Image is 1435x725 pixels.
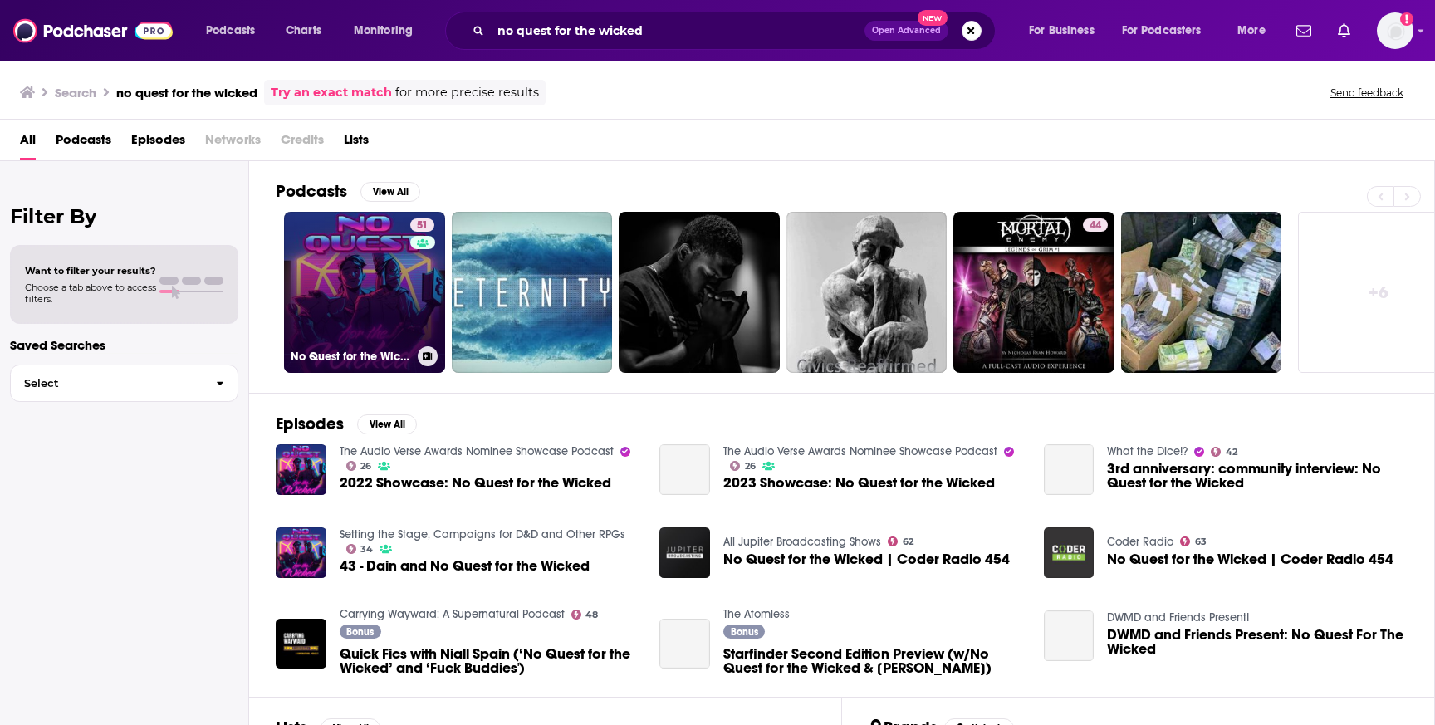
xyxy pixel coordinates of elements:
a: 44 [1083,218,1108,232]
h3: No Quest for the Wicked [291,350,411,364]
a: 51No Quest for the Wicked [284,212,445,373]
h2: Podcasts [276,181,347,202]
span: More [1237,19,1266,42]
a: The Atomless [723,607,790,621]
a: 2023 Showcase: No Quest for the Wicked [723,476,995,490]
span: Bonus [346,627,374,637]
a: 2022 Showcase: No Quest for the Wicked [340,476,611,490]
button: open menu [342,17,434,44]
span: 62 [903,538,913,546]
a: 3rd anniversary: community interview: No Quest for the Wicked [1044,444,1095,495]
a: Setting the Stage, Campaigns for D&D and Other RPGs [340,527,625,541]
span: Bonus [731,627,758,637]
span: 44 [1090,218,1101,234]
a: 42 [1211,447,1237,457]
span: 51 [417,218,428,234]
a: Lists [344,126,369,160]
span: 34 [360,546,373,553]
span: Charts [286,19,321,42]
h3: Search [55,85,96,100]
button: open menu [1017,17,1115,44]
span: Open Advanced [872,27,941,35]
span: Logged in as Pickaxe [1377,12,1413,49]
img: User Profile [1377,12,1413,49]
span: Podcasts [206,19,255,42]
a: No Quest for the Wicked | Coder Radio 454 [1107,552,1393,566]
img: Quick Fics with Niall Spain (‘No Quest for the Wicked’ and ‘Fuck Buddies') [276,619,326,669]
a: Carrying Wayward: A Supernatural Podcast [340,607,565,621]
img: No Quest for the Wicked | Coder Radio 454 [659,527,710,578]
span: No Quest for the Wicked | Coder Radio 454 [723,552,1010,566]
span: 42 [1226,448,1237,456]
a: 26 [730,461,756,471]
div: Search podcasts, credits, & more... [461,12,1011,50]
a: 43 - Dain and No Quest for the Wicked [340,559,590,573]
button: open menu [1226,17,1286,44]
a: 3rd anniversary: community interview: No Quest for the Wicked [1107,462,1408,490]
span: For Business [1029,19,1095,42]
img: Podchaser - Follow, Share and Rate Podcasts [13,15,173,47]
span: All [20,126,36,160]
span: Starfinder Second Edition Preview (w/No Quest for the Wicked & [PERSON_NAME]) [723,647,1024,675]
svg: Add a profile image [1400,12,1413,26]
a: Podcasts [56,126,111,160]
a: 2022 Showcase: No Quest for the Wicked [276,444,326,495]
a: 63 [1180,536,1207,546]
a: Try an exact match [271,83,392,102]
input: Search podcasts, credits, & more... [491,17,864,44]
a: 26 [346,461,372,471]
button: open menu [1111,17,1226,44]
a: 2023 Showcase: No Quest for the Wicked [659,444,710,495]
a: 43 - Dain and No Quest for the Wicked [276,527,326,578]
a: DWMD and Friends Present! [1107,610,1249,625]
a: Starfinder Second Edition Preview (w/No Quest for the Wicked & Jenny Jarzabski) [659,619,710,669]
img: No Quest for the Wicked | Coder Radio 454 [1044,527,1095,578]
span: for more precise results [395,83,539,102]
span: Credits [281,126,324,160]
p: Saved Searches [10,337,238,353]
span: 26 [745,463,756,470]
a: Show notifications dropdown [1331,17,1357,45]
a: PodcastsView All [276,181,420,202]
span: Monitoring [354,19,413,42]
h2: Episodes [276,414,344,434]
span: 26 [360,463,371,470]
h2: Filter By [10,204,238,228]
button: Show profile menu [1377,12,1413,49]
a: Show notifications dropdown [1290,17,1318,45]
span: Choose a tab above to access filters. [25,282,156,305]
a: What the Dice!? [1107,444,1188,458]
a: Episodes [131,126,185,160]
a: DWMD and Friends Present: No Quest For The Wicked [1044,610,1095,661]
button: View All [360,182,420,202]
span: Want to filter your results? [25,265,156,277]
span: 48 [585,611,598,619]
a: 62 [888,536,913,546]
span: For Podcasters [1122,19,1202,42]
a: 48 [571,610,599,620]
a: 51 [410,218,434,232]
a: Starfinder Second Edition Preview (w/No Quest for the Wicked & Jenny Jarzabski) [723,647,1024,675]
a: The Audio Verse Awards Nominee Showcase Podcast [340,444,614,458]
a: The Audio Verse Awards Nominee Showcase Podcast [723,444,997,458]
button: View All [357,414,417,434]
a: 44 [953,212,1114,373]
a: All Jupiter Broadcasting Shows [723,535,881,549]
h3: no quest for the wicked [116,85,257,100]
a: Quick Fics with Niall Spain (‘No Quest for the Wicked’ and ‘Fuck Buddies') [340,647,640,675]
span: Networks [205,126,261,160]
a: EpisodesView All [276,414,417,434]
span: New [918,10,948,26]
a: Charts [275,17,331,44]
a: Coder Radio [1107,535,1173,549]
